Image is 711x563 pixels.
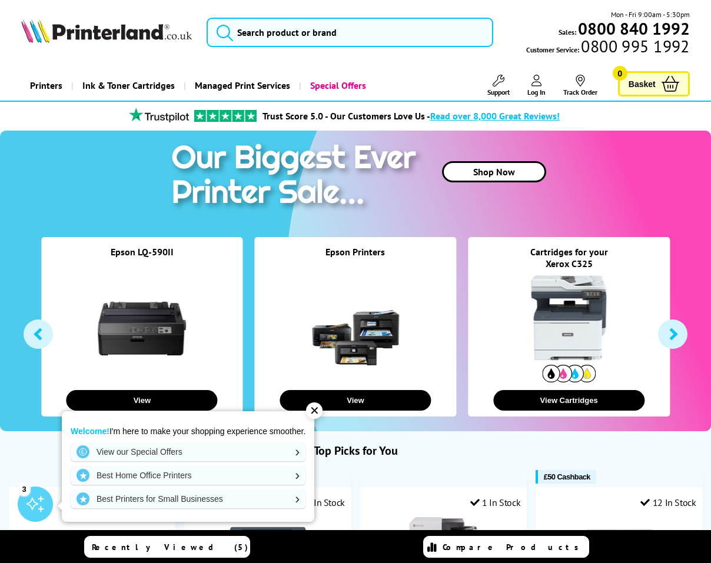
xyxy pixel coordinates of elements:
a: Managed Print Services [184,71,299,101]
a: Epson Printers [325,246,385,258]
a: Printerland Logo [21,19,191,45]
span: Basket [629,76,656,92]
span: Log In [527,88,546,96]
a: Track Order [563,75,597,96]
a: Best Printers for Small Businesses [71,489,305,508]
button: £50 Cashback [536,470,596,484]
div: Cartridges for your [468,246,670,258]
span: Compare Products [443,542,585,552]
a: Xerox C325 [546,258,593,269]
strong: Welcome! [71,427,109,436]
a: Trust Score 5.0 - Our Customers Love Us -Read over 8,000 Great Reviews! [263,110,560,122]
p: I'm here to make your shopping experience smoother. [71,426,305,437]
span: Read over 8,000 Great Reviews! [430,110,560,122]
div: 14 In Stock [290,497,345,508]
div: 1 In Stock [470,497,521,508]
button: View [67,390,218,411]
span: Customer Service: [526,41,689,55]
input: Search product or brand [207,18,493,47]
img: trustpilot rating [124,108,194,122]
span: 0 [613,66,627,81]
button: View Cartridges [493,390,644,411]
span: Recently Viewed (5) [92,542,248,552]
span: Sales: [559,26,576,38]
a: Special Offers [299,71,375,101]
span: Ink & Toner Cartridges [82,71,175,101]
a: Basket 0 [618,71,690,96]
b: 0800 840 1992 [578,18,690,39]
span: Support [487,88,510,96]
a: Support [487,75,510,96]
span: 0800 995 1992 [579,41,689,52]
div: 3 [18,482,31,495]
button: View [280,390,431,411]
img: Printerland Logo [21,19,191,43]
a: Compare Products [423,536,589,558]
img: printer sale [165,131,428,223]
a: Epson LQ-590II [111,246,174,258]
a: View our Special Offers [71,442,305,461]
span: Mon - Fri 9:00am - 5:30pm [611,9,690,20]
a: 0800 840 1992 [576,23,690,34]
a: Shop Now [442,161,546,182]
a: Printers [21,71,71,101]
div: ✕ [306,402,323,419]
span: £50 Cashback [544,472,590,481]
div: 12 In Stock [640,497,696,508]
a: Recently Viewed (5) [84,536,250,558]
a: Log In [527,75,546,96]
a: Ink & Toner Cartridges [71,71,184,101]
a: Best Home Office Printers [71,466,305,485]
img: trustpilot rating [194,110,257,122]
